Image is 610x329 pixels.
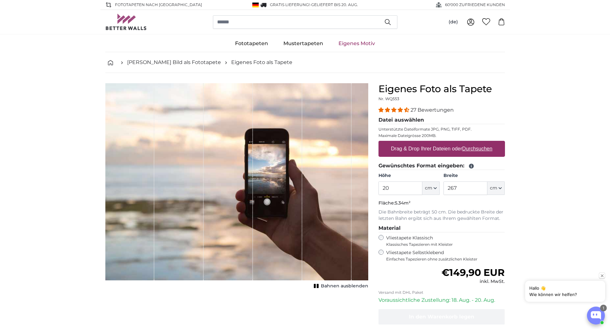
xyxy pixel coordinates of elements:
[462,146,492,151] u: Durchsuchen
[115,2,202,8] span: Fototapeten nach [GEOGRAPHIC_DATA]
[311,2,358,7] span: Geliefert bis 20. Aug.
[409,314,474,320] span: In den Warenkorb legen
[105,52,505,73] nav: breadcrumbs
[270,2,310,7] span: GRATIS Lieferung!
[386,250,505,262] label: Vliestapete Selbstklebend
[378,309,505,325] button: In den Warenkorb legen
[442,267,505,278] span: €149,90 EUR
[378,127,505,132] p: Unterstützte Dateiformate JPG, PNG, TIFF, PDF.
[227,35,276,52] a: Fototapeten
[105,14,147,30] img: Betterwalls
[378,224,505,232] legend: Material
[378,107,411,113] span: 4.41 stars
[378,83,505,95] h1: Eigenes Foto als Tapete
[127,59,221,66] a: [PERSON_NAME] Bild als Fototapete
[378,116,505,124] legend: Datei auswählen
[378,162,505,170] legend: Gewünschtes Format eingeben:
[600,305,607,311] div: 1
[422,181,440,195] button: cm
[378,96,399,101] span: Nr. WQ553
[378,133,505,138] p: Maximale Dateigrösse 200MB.
[395,200,411,206] span: 5.34m²
[331,35,383,52] a: Eigenes Motiv
[276,35,331,52] a: Mustertapeten
[587,307,605,325] button: Open chatbox
[378,290,505,295] p: Versand mit DHL Paket
[445,2,505,8] span: 60'000 ZUFRIEDENE KUNDEN
[411,107,454,113] span: 27 Bewertungen
[321,283,368,289] span: Bahnen ausblenden
[378,296,505,304] p: Voraussichtliche Zustellung: 18. Aug. - 20. Aug.
[231,59,292,66] a: Eigenes Foto als Tapete
[386,235,500,247] label: Vliestapete Klassisch
[386,242,500,247] span: Klassisches Tapezieren mit Kleister
[378,173,440,179] label: Höhe
[487,181,505,195] button: cm
[252,3,259,7] img: Deutschland
[386,257,505,262] span: Einfaches Tapezieren ohne zusätzlichen Kleister
[388,142,495,155] label: Drag & Drop Ihrer Dateien oder
[378,209,505,222] p: Die Bahnbreite beträgt 50 cm. Die bedruckte Breite der letzten Bahn ergibt sich aus Ihrem gewählt...
[312,282,368,291] button: Bahnen ausblenden
[529,285,601,298] div: Hallo 👋 Wie können wir helfen?
[443,16,463,28] button: (de)
[425,185,432,191] span: cm
[105,83,368,291] div: 1 of 1
[310,2,358,7] span: -
[599,272,605,279] button: Close popup
[442,278,505,285] div: inkl. MwSt.
[490,185,497,191] span: cm
[443,173,505,179] label: Breite
[378,200,505,206] p: Fläche:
